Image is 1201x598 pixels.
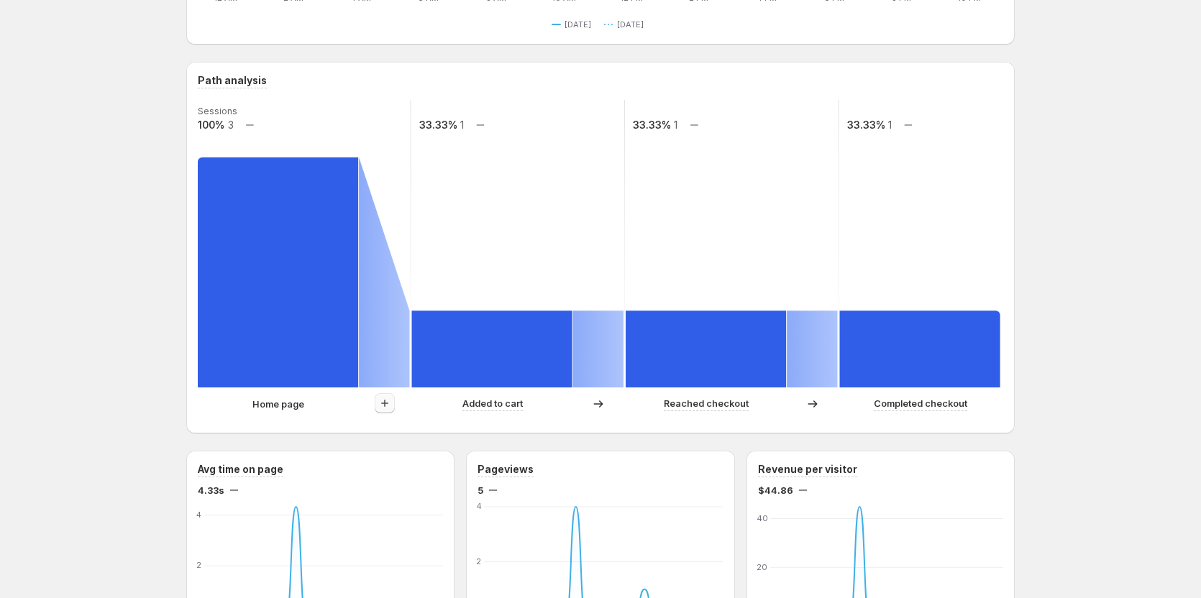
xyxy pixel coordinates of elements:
p: Completed checkout [874,396,967,410]
text: 4 [196,510,202,520]
button: [DATE] [552,16,597,33]
text: 33.33% [633,119,671,131]
span: [DATE] [565,19,591,30]
span: [DATE] [617,19,644,30]
h3: Pageviews [478,462,534,477]
p: Reached checkout [664,396,749,410]
text: 20 [757,562,767,572]
p: Home page [252,397,304,411]
span: $44.86 [758,483,793,497]
path: Completed checkout: 1 [840,310,1000,387]
h3: Path analysis [198,73,267,88]
h3: Revenue per visitor [758,462,857,477]
text: 1 [888,119,892,131]
text: Sessions [198,106,237,116]
path: Reached checkout: 1 [626,310,786,387]
path: Added to cart: 1 [412,310,572,387]
text: 33.33% [419,119,457,131]
text: 100% [198,119,224,131]
text: 1 [460,119,464,131]
text: 1 [674,119,677,131]
button: [DATE] [604,16,649,33]
p: Added to cart [462,396,523,410]
text: 2 [196,560,201,570]
text: 40 [757,513,768,523]
text: 2 [476,556,481,566]
span: 5 [478,483,483,497]
h3: Avg time on page [198,462,283,477]
span: 4.33s [198,483,224,497]
text: 3 [228,119,234,131]
text: 4 [476,501,482,511]
text: 33.33% [847,119,885,131]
